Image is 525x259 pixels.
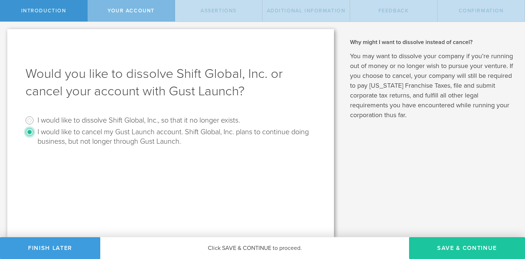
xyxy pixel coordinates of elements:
[21,8,66,14] span: Introduction
[108,8,155,14] span: Your Account
[201,8,237,14] span: Assertions
[100,237,409,259] div: Click SAVE & CONTINUE to proceed.
[38,115,240,125] label: I would like to dissolve Shift Global, Inc., so that it no longer exists.
[378,8,409,14] span: Feedback
[38,126,314,146] label: I would like to cancel my Gust Launch account. Shift Global, Inc. plans to continue doing busines...
[409,237,525,259] button: Save & Continue
[459,8,504,14] span: Confirmation
[350,38,514,46] h2: Why might I want to dissolve instead of cancel?
[26,65,316,100] h1: Would you like to dissolve Shift Global, Inc. or cancel your account with Gust Launch?
[267,8,346,14] span: Additional Information
[350,51,514,120] p: You may want to dissolve your company if you’re running out of money or no longer wish to pursue ...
